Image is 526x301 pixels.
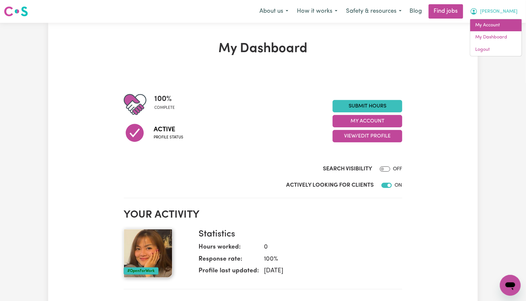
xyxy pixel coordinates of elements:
a: Logout [470,44,522,56]
dt: Response rate: [199,255,259,267]
h3: Statistics [199,229,397,240]
button: My Account [466,5,522,18]
button: How it works [293,5,342,18]
a: Submit Hours [333,100,402,112]
a: Find jobs [429,4,463,19]
div: Profile completeness: 100% [154,93,180,116]
div: My Account [470,19,522,56]
iframe: Button to launch messaging window [500,275,521,296]
a: My Dashboard [470,31,522,44]
a: Careseekers logo [4,4,28,19]
label: Actively Looking for Clients [286,181,374,190]
button: View/Edit Profile [333,130,402,142]
label: Search Visibility [323,165,372,173]
div: #OpenForWork [124,267,159,275]
h2: Your activity [124,209,402,221]
img: Your profile picture [124,229,173,278]
dd: 0 [259,243,397,252]
span: Profile status [154,135,183,140]
button: My Account [333,115,402,127]
span: OFF [393,166,402,172]
dd: 100 % [259,255,397,264]
button: Safety & resources [342,5,406,18]
h1: My Dashboard [124,41,402,57]
a: Blog [406,4,426,19]
span: 100 % [154,93,175,105]
span: [PERSON_NAME] [480,8,518,15]
dt: Profile last updated: [199,266,259,279]
dd: [DATE] [259,266,397,276]
img: Careseekers logo [4,6,28,17]
span: ON [394,183,402,188]
dt: Hours worked: [199,243,259,255]
span: Active [154,125,183,135]
a: My Account [470,19,522,32]
button: About us [255,5,293,18]
span: complete [154,105,175,111]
